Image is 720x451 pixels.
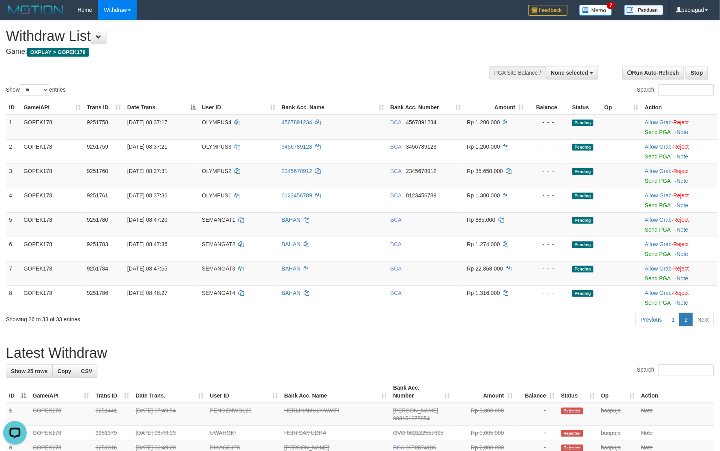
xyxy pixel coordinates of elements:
a: 0123456789 [282,192,312,199]
img: Feedback.jpg [528,5,568,16]
a: Run Auto-Refresh [623,66,684,79]
span: [DATE] 08:37:36 [127,192,167,199]
td: · [642,237,718,261]
td: GOPEK178 [20,139,84,164]
span: Pending [572,168,594,175]
span: 9251783 [87,241,108,247]
a: Reject [673,144,689,150]
label: Search: [637,84,714,96]
th: Op: activate to sort column ascending [598,381,638,403]
span: Pending [572,193,594,199]
td: 1 [6,403,29,426]
td: 7 [6,261,20,285]
a: Note [641,407,653,414]
td: · [642,139,718,164]
span: Rp 1.200.000 [467,144,500,150]
td: 4 [6,188,20,212]
span: Rp 1.274.000 [467,241,500,247]
a: Allow Grab [645,168,672,174]
td: PENGENWD120 [207,403,281,426]
th: Action [642,100,718,115]
td: GOPEK178 [20,115,84,140]
span: Pending [572,217,594,224]
td: [DATE] 07:49:54 [132,403,207,426]
span: BCA [393,444,404,451]
th: Trans ID: activate to sort column ascending [84,100,124,115]
td: GOPEK178 [20,188,84,212]
td: 2 [6,139,20,164]
span: · [645,168,673,174]
span: Pending [572,290,594,297]
a: Note [677,300,689,306]
a: Reject [673,241,689,247]
a: Send PGA [645,251,671,257]
a: Send PGA [645,129,671,135]
span: None selected [551,70,588,76]
td: 5 [6,212,20,237]
td: UWAHOKI [207,426,281,440]
span: [DATE] 08:37:17 [127,119,167,125]
td: - [516,403,558,426]
span: Show 25 rows [11,368,48,374]
a: Send PGA [645,300,671,306]
a: Allow Grab [645,217,672,223]
span: Rp 35.650.000 [467,168,503,174]
td: baopuja [598,403,638,426]
th: Action [638,381,714,403]
th: User ID: activate to sort column ascending [207,381,281,403]
th: Bank Acc. Number: activate to sort column ascending [387,100,464,115]
h1: Withdraw List [6,28,472,44]
span: OLYMPUS2 [202,168,231,174]
span: 9251786 [87,290,108,296]
div: - - - [530,191,566,199]
span: · [645,144,673,150]
a: Note [641,444,653,451]
a: 2 [680,313,693,326]
a: Copy [52,364,76,378]
a: BAHAN [282,265,300,272]
div: PGA Site Balance / [489,66,546,79]
span: SEMANGAT3 [202,265,235,272]
span: [DATE] 08:37:31 [127,168,167,174]
span: [PERSON_NAME] [393,407,438,414]
div: - - - [530,289,566,297]
a: 1 [667,313,680,326]
div: - - - [530,118,566,126]
a: HERI SAMUDRA [284,430,326,436]
span: Pending [572,266,594,272]
th: User ID: activate to sort column ascending [199,100,278,115]
td: - [516,426,558,440]
span: OLYMPUS3 [202,144,231,150]
a: Note [677,275,689,282]
th: Bank Acc. Name: activate to sort column ascending [281,381,390,403]
td: 1 [6,115,20,140]
span: · [645,290,673,296]
span: · [645,192,673,199]
span: SEMANGAT4 [202,290,235,296]
span: · [645,217,673,223]
div: - - - [530,143,566,151]
span: 9251780 [87,217,108,223]
input: Search: [658,364,714,376]
td: [DATE] 06:49:23 [132,426,207,440]
td: Rp 1,005,000 [453,426,516,440]
th: Bank Acc. Name: activate to sort column ascending [278,100,387,115]
span: · [645,119,673,125]
h4: Game: [6,48,472,56]
a: Note [677,226,689,233]
span: Rejected [561,408,583,414]
span: [DATE] 08:47:55 [127,265,167,272]
h1: Latest Withdraw [6,345,714,361]
a: Send PGA [645,226,671,233]
span: [DATE] 08:47:36 [127,241,167,247]
th: Bank Acc. Number: activate to sort column ascending [390,381,453,403]
a: BAHAN [282,290,300,296]
a: Note [677,251,689,257]
span: Rp 1.300.000 [467,192,500,199]
a: Reject [673,119,689,125]
select: Showentries [20,84,49,96]
span: 7 [607,2,615,9]
a: Allow Grab [645,144,672,150]
a: Note [677,129,689,135]
span: [DATE] 08:47:20 [127,217,167,223]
